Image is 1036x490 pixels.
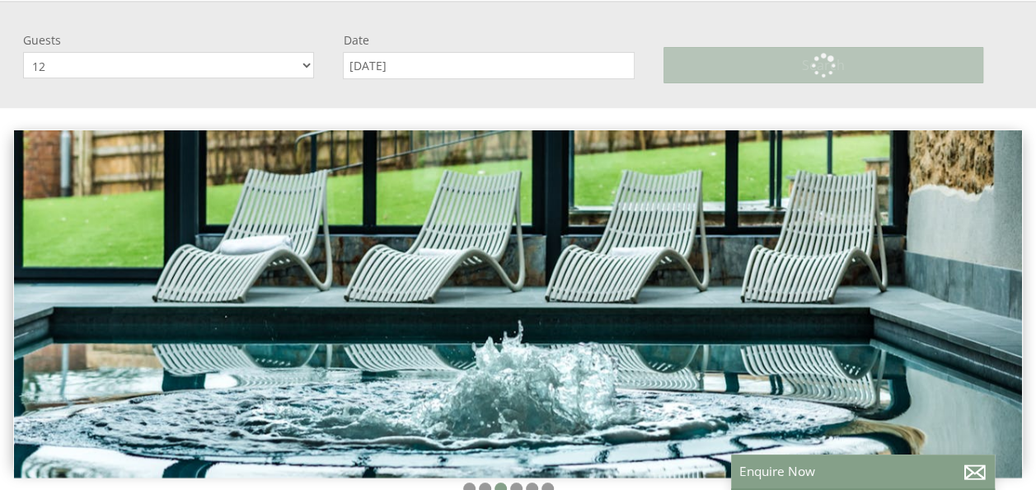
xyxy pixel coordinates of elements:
[343,32,634,48] label: Date
[663,47,983,83] button: Search
[343,52,634,79] input: Arrival Date
[802,56,845,74] span: Search
[739,463,987,480] p: Enquire Now
[23,32,314,48] label: Guests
